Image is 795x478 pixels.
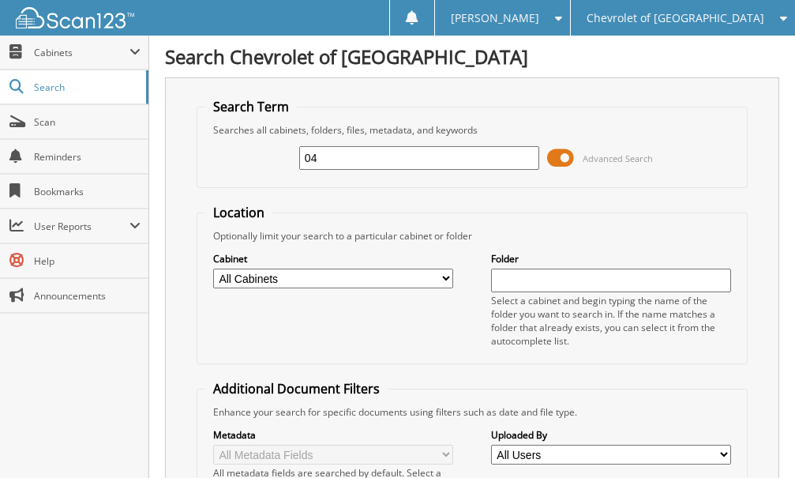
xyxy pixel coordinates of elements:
span: Advanced Search [583,152,653,164]
span: Scan [34,115,141,129]
label: Uploaded By [491,428,731,442]
span: Help [34,254,141,268]
label: Folder [491,252,731,265]
iframe: Chat Widget [716,402,795,478]
div: Enhance your search for specific documents using filters such as date and file type. [205,405,739,419]
label: Cabinet [213,252,453,265]
legend: Additional Document Filters [205,380,388,397]
div: Searches all cabinets, folders, files, metadata, and keywords [205,123,739,137]
span: Cabinets [34,46,129,59]
span: Search [34,81,138,94]
div: Optionally limit your search to a particular cabinet or folder [205,229,739,243]
img: scan123-logo-white.svg [16,7,134,28]
div: Select a cabinet and begin typing the name of the folder you want to search in. If the name match... [491,294,731,348]
legend: Search Term [205,98,297,115]
span: Reminders [34,150,141,164]
span: Chevrolet of [GEOGRAPHIC_DATA] [587,13,764,23]
span: Announcements [34,289,141,303]
h1: Search Chevrolet of [GEOGRAPHIC_DATA] [165,43,779,70]
span: Bookmarks [34,185,141,198]
label: Metadata [213,428,453,442]
span: [PERSON_NAME] [451,13,539,23]
legend: Location [205,204,272,221]
span: User Reports [34,220,129,233]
